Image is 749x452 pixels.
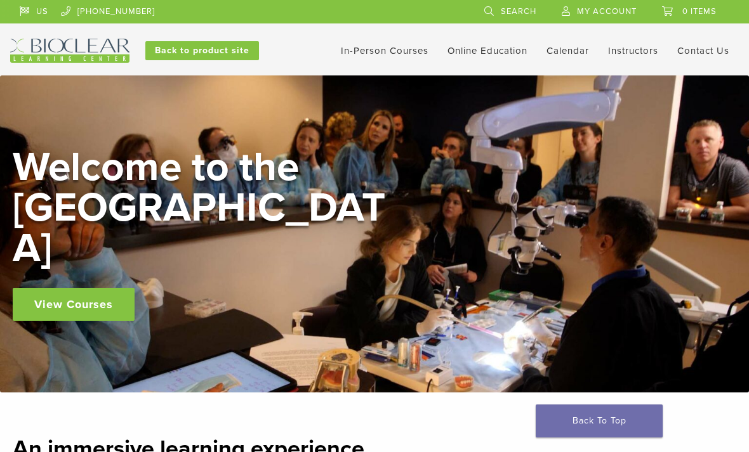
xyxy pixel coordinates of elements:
[10,39,129,63] img: Bioclear
[13,147,394,269] h2: Welcome to the [GEOGRAPHIC_DATA]
[447,45,527,56] a: Online Education
[608,45,658,56] a: Instructors
[145,41,259,60] a: Back to product site
[501,6,536,16] span: Search
[682,6,717,16] span: 0 items
[547,45,589,56] a: Calendar
[536,404,663,437] a: Back To Top
[13,288,135,321] a: View Courses
[677,45,729,56] a: Contact Us
[341,45,428,56] a: In-Person Courses
[577,6,637,16] span: My Account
